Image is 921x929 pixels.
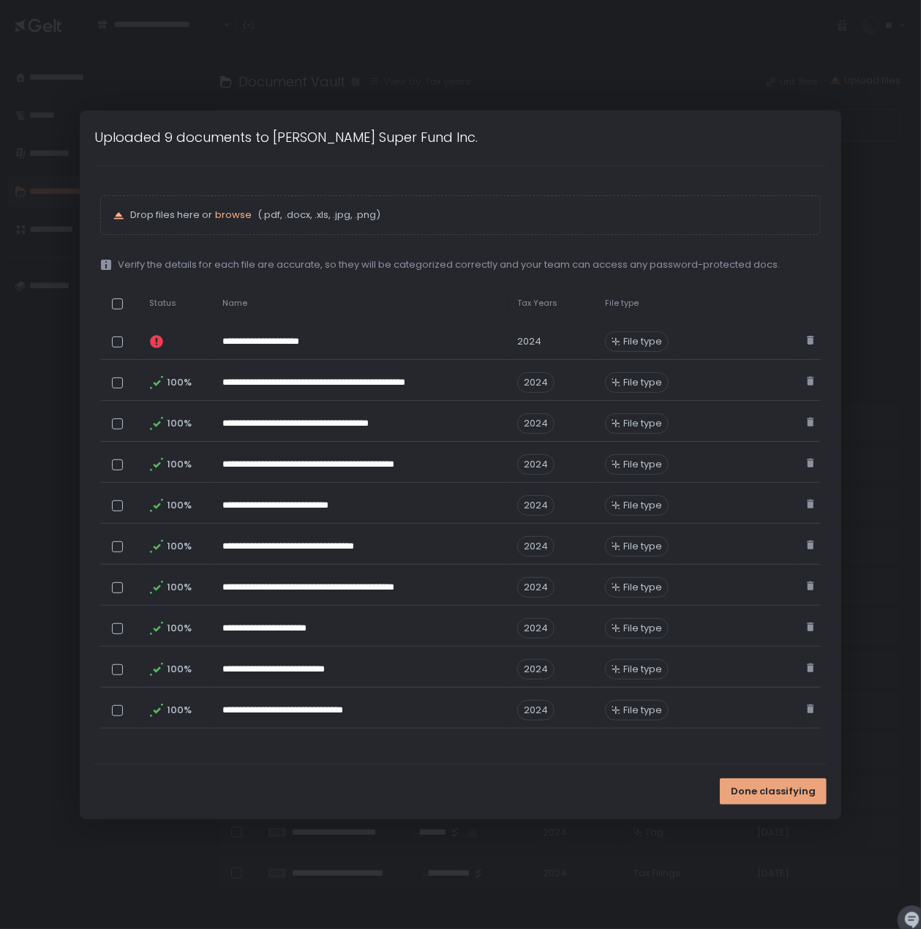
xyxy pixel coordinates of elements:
[517,536,555,557] span: 2024
[167,622,190,635] span: 100%
[167,704,190,717] span: 100%
[517,618,555,639] span: 2024
[167,458,190,471] span: 100%
[623,540,662,553] span: File type
[255,208,380,222] span: (.pdf, .docx, .xls, .jpg, .png)
[623,376,662,389] span: File type
[623,704,662,717] span: File type
[623,499,662,512] span: File type
[215,208,252,222] button: browse
[222,298,247,309] span: Name
[149,298,176,309] span: Status
[167,417,190,430] span: 100%
[517,413,555,434] span: 2024
[167,581,190,594] span: 100%
[167,376,190,389] span: 100%
[517,659,555,680] span: 2024
[517,454,555,475] span: 2024
[623,581,662,594] span: File type
[517,298,557,309] span: Tax Years
[517,577,555,598] span: 2024
[605,298,639,309] span: File type
[623,458,662,471] span: File type
[517,372,555,393] span: 2024
[517,700,555,721] span: 2024
[130,208,808,222] p: Drop files here or
[623,622,662,635] span: File type
[731,785,816,798] span: Done classifying
[623,335,662,348] span: File type
[118,258,780,271] span: Verify the details for each file are accurate, so they will be categorized correctly and your tea...
[517,495,555,516] span: 2024
[167,540,190,553] span: 100%
[623,417,662,430] span: File type
[623,663,662,676] span: File type
[94,127,478,147] h1: Uploaded 9 documents to [PERSON_NAME] Super Fund Inc.
[167,663,190,676] span: 100%
[167,499,190,512] span: 100%
[720,778,827,805] button: Done classifying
